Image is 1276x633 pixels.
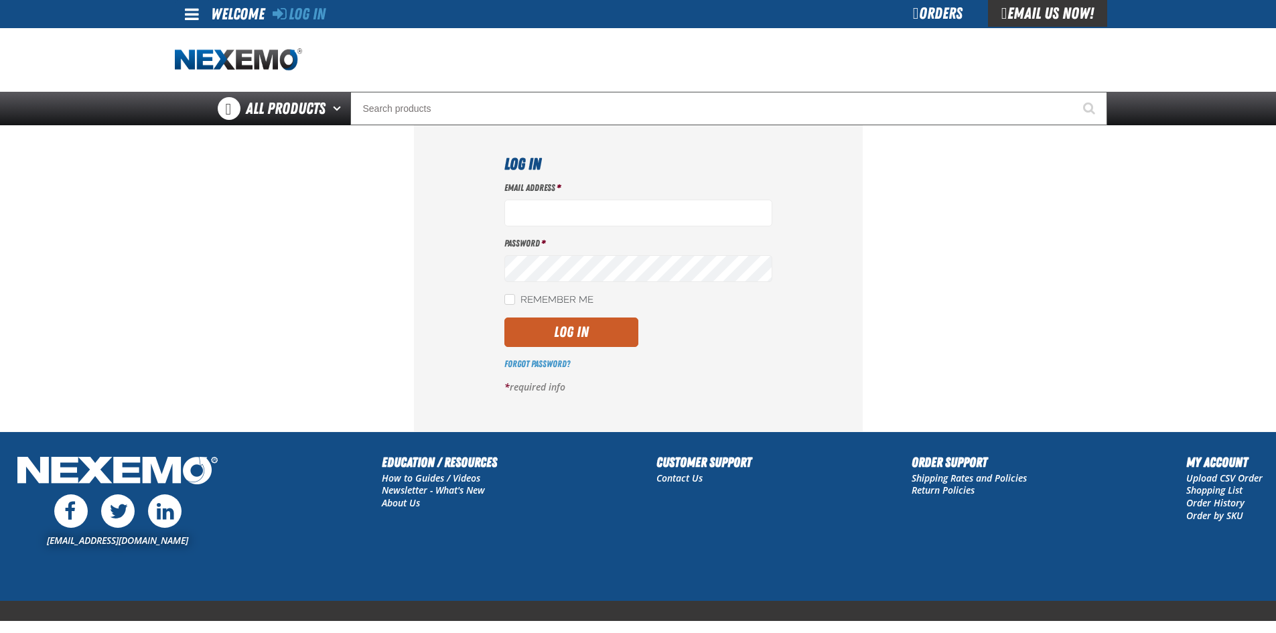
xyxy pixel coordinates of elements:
[328,92,350,125] button: Open All Products pages
[656,472,703,484] a: Contact Us
[47,534,188,547] a: [EMAIL_ADDRESS][DOMAIN_NAME]
[1186,484,1243,496] a: Shopping List
[246,96,326,121] span: All Products
[504,358,570,369] a: Forgot Password?
[504,152,772,176] h1: Log In
[382,452,497,472] h2: Education / Resources
[1186,452,1263,472] h2: My Account
[1186,472,1263,484] a: Upload CSV Order
[273,5,326,23] a: Log In
[382,484,485,496] a: Newsletter - What's New
[504,237,772,250] label: Password
[504,294,515,305] input: Remember Me
[350,92,1107,125] input: Search
[382,496,420,509] a: About Us
[504,182,772,194] label: Email Address
[504,318,638,347] button: Log In
[382,472,480,484] a: How to Guides / Videos
[504,294,593,307] label: Remember Me
[1186,509,1243,522] a: Order by SKU
[504,381,772,394] p: required info
[1074,92,1107,125] button: Start Searching
[1186,496,1245,509] a: Order History
[912,484,975,496] a: Return Policies
[656,452,752,472] h2: Customer Support
[912,472,1027,484] a: Shipping Rates and Policies
[175,48,302,72] img: Nexemo logo
[912,452,1027,472] h2: Order Support
[13,452,222,492] img: Nexemo Logo
[175,48,302,72] a: Home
